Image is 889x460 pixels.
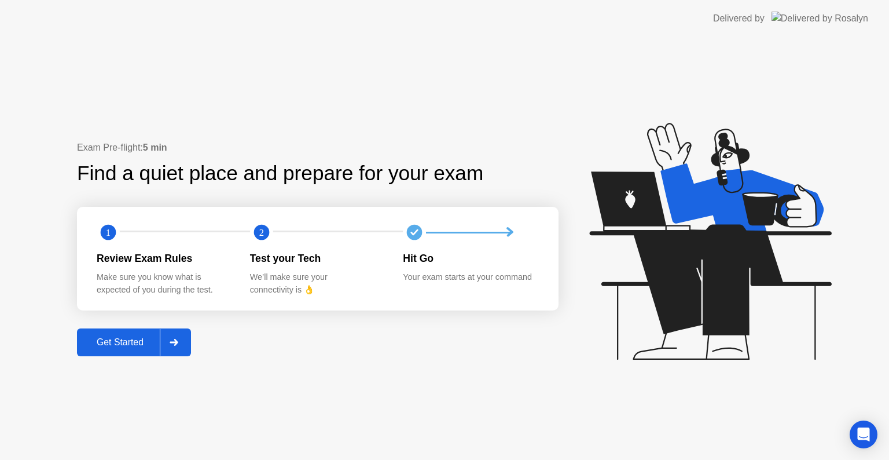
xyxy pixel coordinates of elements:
[97,251,232,266] div: Review Exam Rules
[250,271,385,296] div: We’ll make sure your connectivity is 👌
[250,251,385,266] div: Test your Tech
[80,337,160,348] div: Get Started
[77,158,485,189] div: Find a quiet place and prepare for your exam
[97,271,232,296] div: Make sure you know what is expected of you during the test.
[713,12,765,25] div: Delivered by
[77,328,191,356] button: Get Started
[772,12,868,25] img: Delivered by Rosalyn
[403,271,538,284] div: Your exam starts at your command
[77,141,559,155] div: Exam Pre-flight:
[143,143,167,152] b: 5 min
[259,227,264,238] text: 2
[850,421,877,448] div: Open Intercom Messenger
[106,227,111,238] text: 1
[403,251,538,266] div: Hit Go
